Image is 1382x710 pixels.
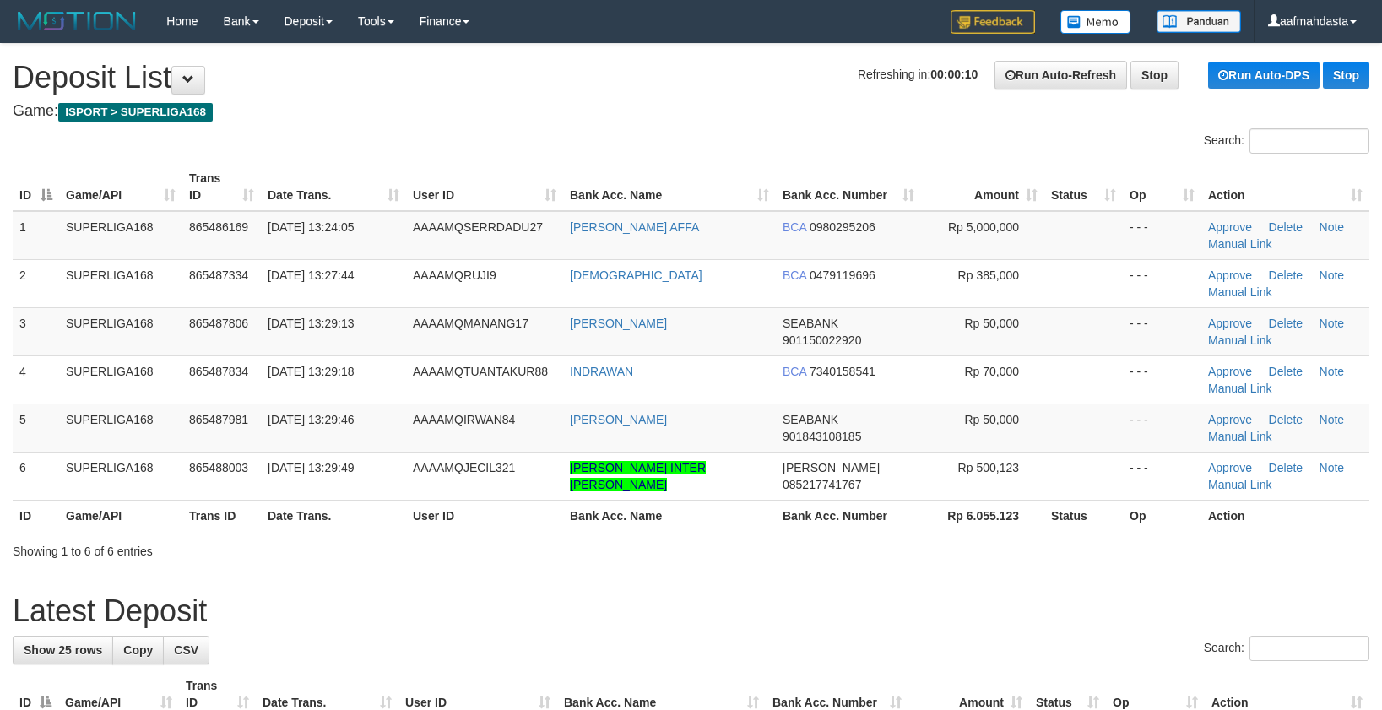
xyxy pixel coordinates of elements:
[123,643,153,657] span: Copy
[783,268,806,282] span: BCA
[163,636,209,664] a: CSV
[1208,365,1252,378] a: Approve
[1208,220,1252,234] a: Approve
[776,163,921,211] th: Bank Acc. Number: activate to sort column ascending
[1269,317,1303,330] a: Delete
[1320,220,1345,234] a: Note
[1204,636,1369,661] label: Search:
[958,268,1019,282] span: Rp 385,000
[1208,430,1272,443] a: Manual Link
[570,365,633,378] a: INDRAWAN
[1157,10,1241,33] img: panduan.png
[921,163,1044,211] th: Amount: activate to sort column ascending
[13,61,1369,95] h1: Deposit List
[268,461,354,474] span: [DATE] 13:29:49
[189,317,248,330] span: 865487806
[951,10,1035,34] img: Feedback.jpg
[958,461,1019,474] span: Rp 500,123
[413,413,515,426] span: AAAAMQIRWAN84
[1204,128,1369,154] label: Search:
[59,211,182,260] td: SUPERLIGA168
[406,500,563,531] th: User ID
[1269,413,1303,426] a: Delete
[413,317,528,330] span: AAAAMQMANANG17
[268,413,354,426] span: [DATE] 13:29:46
[413,268,496,282] span: AAAAMQRUJI9
[1123,500,1201,531] th: Op
[1123,355,1201,404] td: - - -
[13,307,59,355] td: 3
[1249,128,1369,154] input: Search:
[1323,62,1369,89] a: Stop
[1123,259,1201,307] td: - - -
[570,413,667,426] a: [PERSON_NAME]
[13,259,59,307] td: 2
[413,365,548,378] span: AAAAMQTUANTAKUR88
[1130,61,1179,89] a: Stop
[1123,307,1201,355] td: - - -
[1249,636,1369,661] input: Search:
[59,452,182,500] td: SUPERLIGA168
[1208,382,1272,395] a: Manual Link
[1123,163,1201,211] th: Op: activate to sort column ascending
[13,8,141,34] img: MOTION_logo.png
[59,404,182,452] td: SUPERLIGA168
[570,268,702,282] a: [DEMOGRAPHIC_DATA]
[783,220,806,234] span: BCA
[13,103,1369,120] h4: Game:
[1044,163,1123,211] th: Status: activate to sort column ascending
[1320,413,1345,426] a: Note
[570,461,706,491] a: [PERSON_NAME] INTER [PERSON_NAME]
[810,268,875,282] span: Copy 0479119696 to clipboard
[810,365,875,378] span: Copy 7340158541 to clipboard
[563,163,776,211] th: Bank Acc. Name: activate to sort column ascending
[964,365,1019,378] span: Rp 70,000
[1123,452,1201,500] td: - - -
[13,452,59,500] td: 6
[1269,461,1303,474] a: Delete
[13,536,563,560] div: Showing 1 to 6 of 6 entries
[1208,478,1272,491] a: Manual Link
[189,461,248,474] span: 865488003
[174,643,198,657] span: CSV
[59,500,182,531] th: Game/API
[1320,268,1345,282] a: Note
[810,220,875,234] span: Copy 0980295206 to clipboard
[413,220,543,234] span: AAAAMQSERRDADU27
[1269,365,1303,378] a: Delete
[1208,317,1252,330] a: Approve
[783,478,861,491] span: Copy 085217741767 to clipboard
[268,317,354,330] span: [DATE] 13:29:13
[1208,237,1272,251] a: Manual Link
[24,643,102,657] span: Show 25 rows
[59,259,182,307] td: SUPERLIGA168
[13,636,113,664] a: Show 25 rows
[858,68,978,81] span: Refreshing in:
[406,163,563,211] th: User ID: activate to sort column ascending
[964,317,1019,330] span: Rp 50,000
[1208,268,1252,282] a: Approve
[783,461,880,474] span: [PERSON_NAME]
[783,430,861,443] span: Copy 901843108185 to clipboard
[58,103,213,122] span: ISPORT > SUPERLIGA168
[182,163,261,211] th: Trans ID: activate to sort column ascending
[570,317,667,330] a: [PERSON_NAME]
[948,220,1019,234] span: Rp 5,000,000
[964,413,1019,426] span: Rp 50,000
[1208,461,1252,474] a: Approve
[268,268,354,282] span: [DATE] 13:27:44
[59,355,182,404] td: SUPERLIGA168
[1320,365,1345,378] a: Note
[268,365,354,378] span: [DATE] 13:29:18
[1208,413,1252,426] a: Approve
[921,500,1044,531] th: Rp 6.055.123
[1060,10,1131,34] img: Button%20Memo.svg
[189,365,248,378] span: 865487834
[13,163,59,211] th: ID: activate to sort column descending
[783,317,838,330] span: SEABANK
[261,500,406,531] th: Date Trans.
[1269,268,1303,282] a: Delete
[1208,62,1320,89] a: Run Auto-DPS
[268,220,354,234] span: [DATE] 13:24:05
[1201,163,1369,211] th: Action: activate to sort column ascending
